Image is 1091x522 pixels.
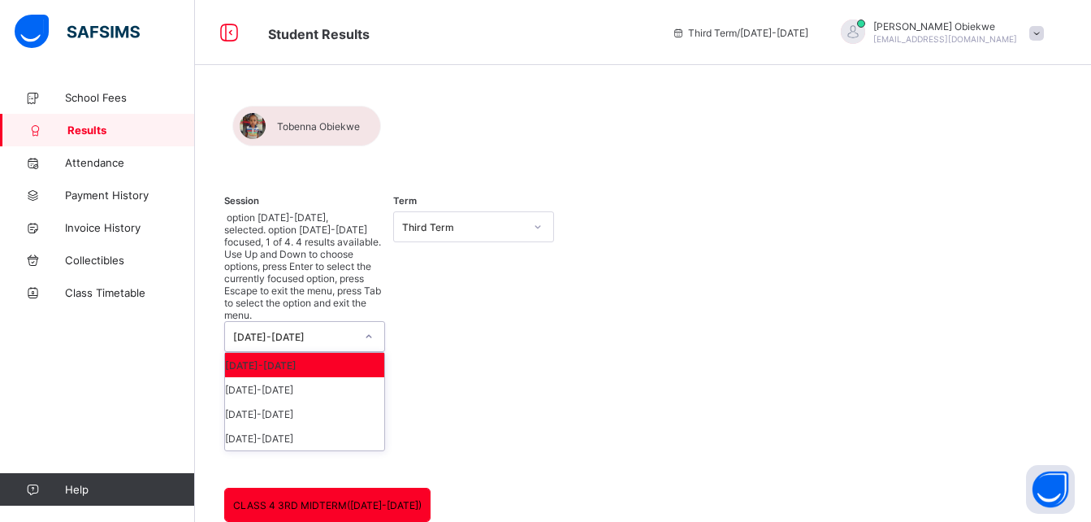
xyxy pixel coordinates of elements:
span: Attendance [65,156,195,169]
span: [EMAIL_ADDRESS][DOMAIN_NAME] [873,34,1017,44]
div: [DATE]-[DATE] [225,353,384,377]
span: School Fees [65,91,195,104]
span: Results [67,124,195,137]
span: Class Timetable [65,286,195,299]
span: Payment History [65,189,195,202]
button: Open asap [1026,465,1075,514]
span: [PERSON_NAME] Obiekwe [873,20,1017,33]
span: Term [393,195,417,207]
div: Third Term [402,221,524,233]
img: safsims [15,15,140,49]
span: Student Results [268,26,370,42]
span: CLASS 4 3RD MIDTERM([DATE]-[DATE]) [233,499,422,511]
span: Session [224,195,259,207]
span: session/term information [672,27,808,39]
div: [DATE]-[DATE] [225,377,384,402]
span: Collectibles [65,254,195,267]
span: Invoice History [65,221,195,234]
div: TheresaObiekwe [825,20,1052,46]
div: [DATE]-[DATE] [225,426,384,450]
span: Help [65,483,194,496]
div: [DATE]-[DATE] [225,402,384,426]
span: option [DATE]-[DATE] focused, 1 of 4. 4 results available. Use Up and Down to choose options, pre... [224,224,381,321]
div: [DATE]-[DATE] [233,331,355,343]
span: option [DATE]-[DATE], selected. [224,211,328,236]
